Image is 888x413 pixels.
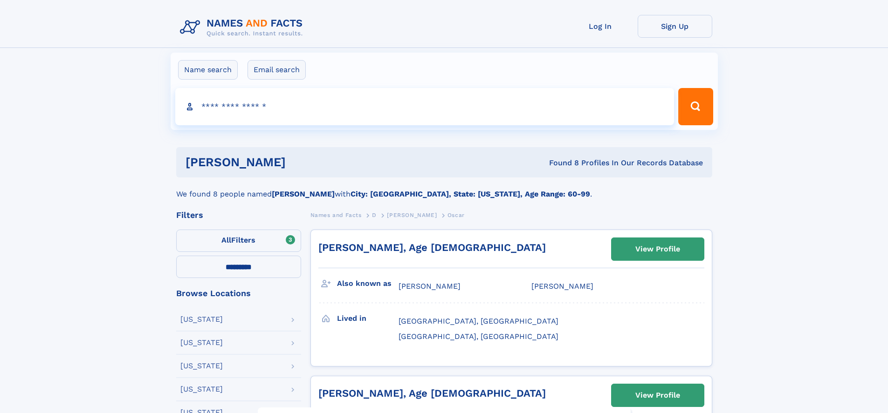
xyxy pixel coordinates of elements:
a: D [372,209,377,221]
h3: Lived in [337,311,399,326]
label: Name search [178,60,238,80]
span: D [372,212,377,218]
a: Names and Facts [310,209,362,221]
span: Oscar [447,212,465,218]
button: Search Button [678,88,713,125]
div: [US_STATE] [180,362,223,370]
div: Filters [176,211,301,219]
div: [US_STATE] [180,316,223,323]
span: All [221,236,231,244]
div: [US_STATE] [180,339,223,346]
span: [PERSON_NAME] [531,282,593,291]
a: View Profile [612,238,704,260]
div: View Profile [635,385,680,406]
a: Log In [563,15,638,38]
h3: Also known as [337,276,399,291]
img: Logo Names and Facts [176,15,310,40]
span: [GEOGRAPHIC_DATA], [GEOGRAPHIC_DATA] [399,317,558,325]
div: Found 8 Profiles In Our Records Database [417,158,703,168]
b: City: [GEOGRAPHIC_DATA], State: [US_STATE], Age Range: 60-99 [351,190,590,198]
div: Browse Locations [176,289,301,298]
span: [PERSON_NAME] [387,212,437,218]
a: [PERSON_NAME] [387,209,437,221]
b: [PERSON_NAME] [272,190,335,198]
a: [PERSON_NAME], Age [DEMOGRAPHIC_DATA] [318,242,546,253]
input: search input [175,88,675,125]
span: [GEOGRAPHIC_DATA], [GEOGRAPHIC_DATA] [399,332,558,341]
label: Filters [176,230,301,252]
a: Sign Up [638,15,712,38]
div: View Profile [635,238,680,260]
h1: [PERSON_NAME] [186,156,418,168]
div: [US_STATE] [180,386,223,393]
a: View Profile [612,384,704,406]
a: [PERSON_NAME], Age [DEMOGRAPHIC_DATA] [318,387,546,399]
div: We found 8 people named with . [176,177,712,200]
label: Email search [248,60,306,80]
span: [PERSON_NAME] [399,282,461,291]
